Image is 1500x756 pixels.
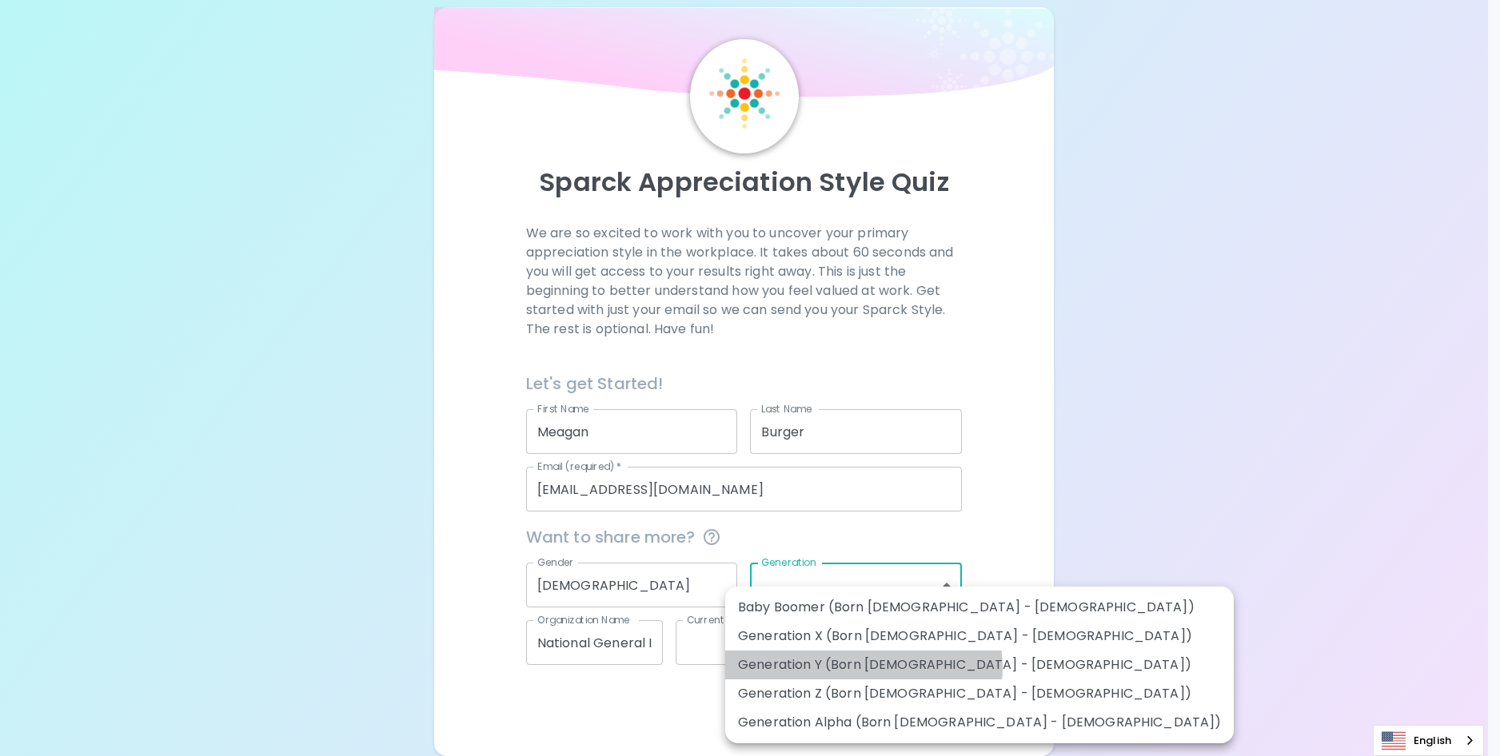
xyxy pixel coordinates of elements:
li: Generation Alpha (Born [DEMOGRAPHIC_DATA] - [DEMOGRAPHIC_DATA]) [725,708,1234,737]
li: Generation X (Born [DEMOGRAPHIC_DATA] - [DEMOGRAPHIC_DATA]) [725,622,1234,651]
li: Generation Z (Born [DEMOGRAPHIC_DATA] - [DEMOGRAPHIC_DATA]) [725,679,1234,708]
li: Generation Y (Born [DEMOGRAPHIC_DATA] - [DEMOGRAPHIC_DATA]) [725,651,1234,679]
a: English [1374,726,1483,755]
div: Language [1373,725,1484,756]
li: Baby Boomer (Born [DEMOGRAPHIC_DATA] - [DEMOGRAPHIC_DATA]) [725,593,1234,622]
aside: Language selected: English [1373,725,1484,756]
